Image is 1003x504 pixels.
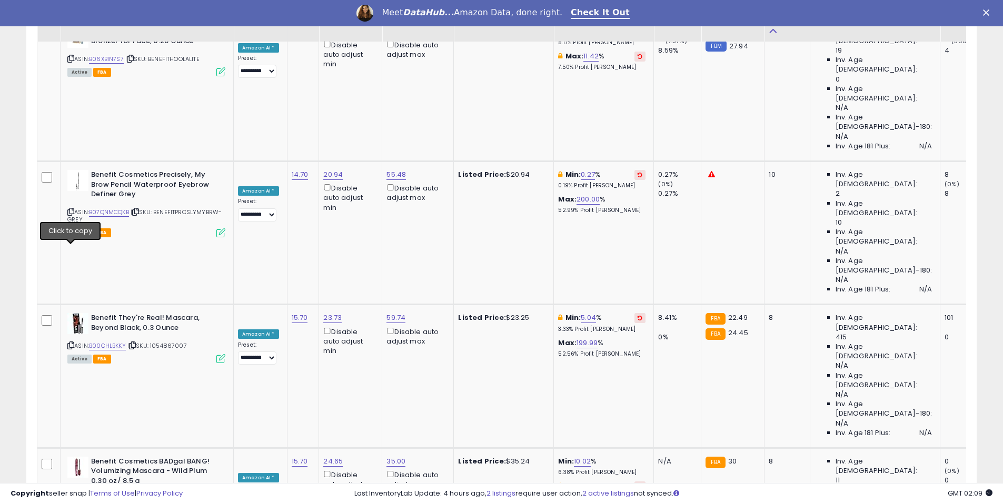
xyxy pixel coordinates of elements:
b: Benefit Cosmetics Precisely, My Brow Pencil Waterproof Eyebrow Definer Grey [91,170,219,202]
a: 0.27 [581,169,595,180]
a: 24.65 [323,456,343,467]
span: N/A [836,390,848,399]
span: | SKU: BENEFITHOOLALITE [125,55,200,63]
span: Inv. Age [DEMOGRAPHIC_DATA]: [836,84,932,103]
b: Min: [558,456,574,466]
span: Inv. Age 181 Plus: [836,428,891,438]
span: Inv. Age [DEMOGRAPHIC_DATA]-180: [836,256,932,275]
a: 10.02 [574,456,591,467]
img: 2176zLT0i+L._SL40_.jpg [67,170,88,191]
span: N/A [836,419,848,428]
span: Inv. Age [DEMOGRAPHIC_DATA]: [836,170,932,189]
a: B06XB1N7S7 [89,55,124,64]
div: % [558,457,646,476]
span: N/A [836,103,848,113]
span: FBA [93,355,111,364]
div: 0.27% [658,170,701,179]
div: 0 [945,332,987,342]
div: % [558,195,646,214]
a: Check It Out [571,7,630,19]
b: Max: [558,194,577,204]
div: Disable auto adjust max [386,469,445,489]
div: Amazon AI * [238,43,279,53]
p: 3.33% Profit [PERSON_NAME] [558,326,646,333]
span: Inv. Age [DEMOGRAPHIC_DATA]: [836,313,932,332]
strong: Copyright [11,488,49,498]
div: Disable auto adjust min [323,326,374,356]
div: seller snap | | [11,489,183,499]
div: 0.27% [658,189,701,198]
div: Preset: [238,55,279,78]
a: 35.00 [386,456,405,467]
div: ASIN: [67,170,225,236]
b: Listed Price: [458,169,506,179]
div: ASIN: [67,27,225,76]
small: FBA [706,328,725,340]
div: 101 [945,313,987,322]
span: N/A [836,132,848,142]
a: 11.42 [583,51,599,62]
div: Preset: [238,341,279,365]
span: All listings currently available for purchase on Amazon [67,68,92,77]
img: 315pqQxW4+L._SL40_.jpg [67,457,88,478]
small: FBM [706,41,726,52]
a: Terms of Use [90,488,135,498]
span: 19 [836,46,842,55]
div: $35.24 [458,457,545,466]
a: 59.74 [386,313,405,323]
span: Inv. Age [DEMOGRAPHIC_DATA]: [836,55,932,74]
span: 2 [836,189,840,198]
div: N/A [658,457,693,466]
span: 0 [836,75,840,84]
span: FBA [93,68,111,77]
b: Min: [565,169,581,179]
a: 15.70 [292,313,308,323]
div: Disable auto adjust min [323,182,374,213]
div: Preset: [238,198,279,221]
div: 10 [769,170,801,179]
a: 199.99 [577,338,598,348]
b: Max: [558,338,577,348]
a: B00CHLBKKY [89,341,126,350]
b: Max: [565,51,584,61]
p: 7.50% Profit [PERSON_NAME] [558,64,646,71]
div: Disable auto adjust max [386,39,445,59]
span: 22.49 [728,313,748,322]
span: | SKU: 1054867007 [127,341,187,350]
span: All listings currently available for purchase on Amazon [67,228,92,237]
i: Revert to store-level Min Markup [638,315,642,320]
span: Inv. Age [DEMOGRAPHIC_DATA]-180: [836,113,932,132]
small: FBA [706,313,725,325]
span: Inv. Age [DEMOGRAPHIC_DATA]: [836,342,932,361]
div: 8 [945,170,987,179]
span: 27.94 [729,41,748,51]
b: Min: [565,313,581,322]
div: % [558,170,646,189]
a: 55.48 [386,169,406,180]
span: Inv. Age [DEMOGRAPHIC_DATA]: [836,371,932,390]
b: Benefit Cosmetics BADgal BANG! Volumizing Mascara - Wild Plum 0.30 oz/ 8.5 g [91,457,219,489]
small: (300%) [951,37,974,45]
b: Benefit They're Real! Mascara, Beyond Black, 0.3 Ounce [91,313,219,335]
div: % [558,313,646,332]
span: N/A [836,361,848,370]
span: Inv. Age 181 Plus: [836,142,891,151]
b: Listed Price: [458,313,506,322]
span: Inv. Age [DEMOGRAPHIC_DATA]-180: [836,399,932,418]
a: 200.00 [577,194,600,205]
div: Meet Amazon Data, done right. [382,7,562,18]
div: 8 [769,457,801,466]
span: 2025-09-9 02:09 GMT [948,488,992,498]
span: FBA [93,228,111,237]
a: 14.70 [292,169,309,180]
a: 2 listings [486,488,515,498]
a: 5.04 [581,313,596,323]
a: 15.70 [292,456,308,467]
span: N/A [836,247,848,256]
small: (0%) [945,467,959,475]
p: 6.38% Profit [PERSON_NAME] [558,469,646,476]
p: 0.19% Profit [PERSON_NAME] [558,182,646,189]
span: Inv. Age 181 Plus: [836,285,891,294]
div: $23.25 [458,313,545,322]
div: 8.41% [658,313,701,322]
